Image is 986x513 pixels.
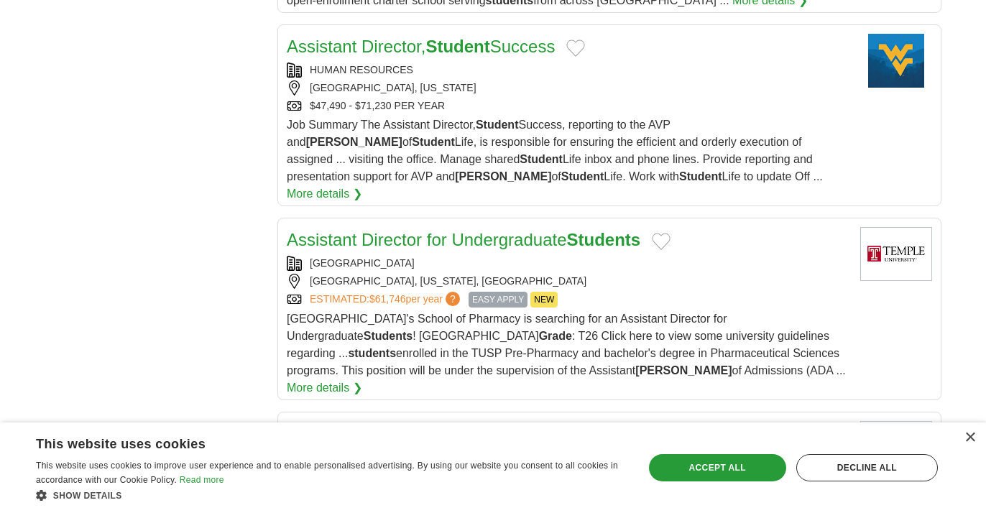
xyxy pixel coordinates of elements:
[520,153,563,165] strong: Student
[36,461,618,485] span: This website uses cookies to improve user experience and to enable personalised advertising. By u...
[287,379,362,397] a: More details ❯
[469,292,527,308] span: EASY APPLY
[412,136,455,148] strong: Student
[310,64,413,75] a: HUMAN RESOURCES
[530,292,558,308] span: NEW
[287,37,555,56] a: Assistant Director,StudentSuccess
[561,170,604,182] strong: Student
[455,170,551,182] strong: [PERSON_NAME]
[287,274,849,289] div: [GEOGRAPHIC_DATA], [US_STATE], [GEOGRAPHIC_DATA]
[287,313,846,376] span: [GEOGRAPHIC_DATA]'s School of Pharmacy is searching for an Assistant Director for Undergraduate !...
[36,488,625,502] div: Show details
[287,185,362,203] a: More details ❯
[635,364,732,376] strong: [PERSON_NAME]
[860,421,932,475] img: Archdiocese of Philadelphia logo
[425,37,489,56] strong: Student
[306,136,402,148] strong: [PERSON_NAME]
[679,170,722,182] strong: Student
[539,330,572,342] strong: Grade
[287,230,640,249] a: Assistant Director for UndergraduateStudents
[287,98,849,114] div: $47,490 - $71,230 PER YEAR
[652,233,671,250] button: Add to favorite jobs
[649,454,786,481] div: Accept all
[36,431,589,453] div: This website uses cookies
[567,230,641,249] strong: Students
[860,34,932,88] img: West Virginia University Research Corporation Human Resources logo
[310,292,463,308] a: ESTIMATED:$61,746per year?
[860,227,932,281] img: Temple University logo
[964,433,975,443] div: Close
[476,119,519,131] strong: Student
[364,330,413,342] strong: Students
[53,491,122,501] span: Show details
[180,475,224,485] a: Read more, opens a new window
[566,40,585,57] button: Add to favorite jobs
[446,292,460,306] span: ?
[310,257,415,269] a: [GEOGRAPHIC_DATA]
[796,454,938,481] div: Decline all
[369,293,406,305] span: $61,746
[287,119,823,182] span: Job Summary The Assistant Director, Success, reporting to the AVP and of Life, is responsible for...
[348,347,396,359] strong: students
[287,80,849,96] div: [GEOGRAPHIC_DATA], [US_STATE]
